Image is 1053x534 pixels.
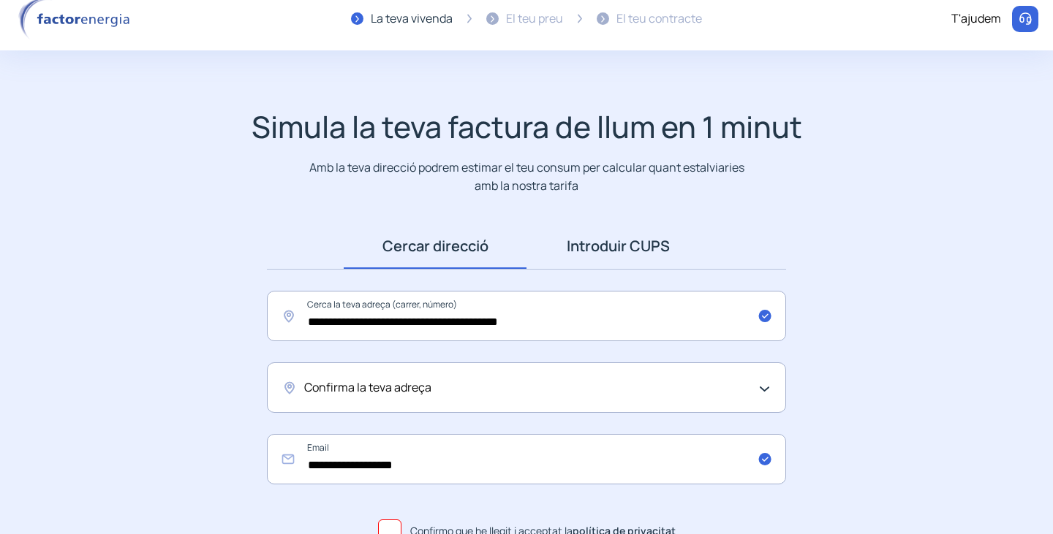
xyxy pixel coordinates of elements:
a: Introduir CUPS [526,224,709,269]
a: Cercar direcció [344,224,526,269]
img: llamar [1018,12,1033,26]
span: Confirma la teva adreça [304,378,431,397]
div: La teva vivenda [371,9,453,28]
div: El teu preu [506,9,563,28]
div: El teu contracte [616,9,702,28]
div: T'ajudem [951,9,1001,28]
p: Amb la teva direcció podrem estimar el teu consum per calcular quant estalviaries amb la nostra t... [306,159,747,194]
h1: Simula la teva factura de llum en 1 minut [252,109,802,145]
